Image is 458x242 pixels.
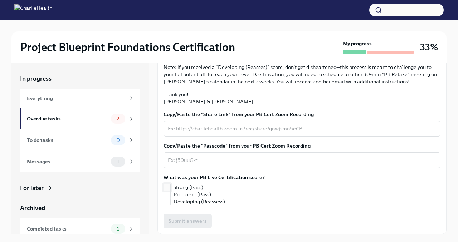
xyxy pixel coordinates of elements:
[174,198,225,205] span: Developing (Reassess)
[20,151,140,172] a: Messages1
[164,64,440,85] p: Note: if you received a "Developing (Reasses)" score, don't get disheartened--this process is mea...
[27,115,108,123] div: Overdue tasks
[113,226,123,232] span: 1
[20,218,140,239] a: Completed tasks1
[20,204,140,212] a: Archived
[27,94,125,102] div: Everything
[112,138,124,143] span: 0
[20,184,44,192] div: For later
[112,116,123,122] span: 2
[27,136,108,144] div: To do tasks
[164,174,265,181] label: What was your PB Live Certification score?
[27,158,108,166] div: Messages
[20,184,140,192] a: For later
[164,91,440,105] p: Thank you! [PERSON_NAME] & [PERSON_NAME]
[20,108,140,129] a: Overdue tasks2
[14,4,52,16] img: CharlieHealth
[20,40,235,54] h2: Project Blueprint Foundations Certification
[174,184,203,191] span: Strong (Pass)
[174,191,211,198] span: Proficient (Pass)
[113,159,123,164] span: 1
[164,142,440,149] label: Copy/Paste the "Passcode" from your PB Cert Zoom Recording
[343,40,372,47] strong: My progress
[20,89,140,108] a: Everything
[164,111,440,118] label: Copy/Paste the "Share Link" from your PB Cert Zoom Recording
[27,225,108,233] div: Completed tasks
[20,74,140,83] a: In progress
[420,41,438,54] h3: 33%
[20,129,140,151] a: To do tasks0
